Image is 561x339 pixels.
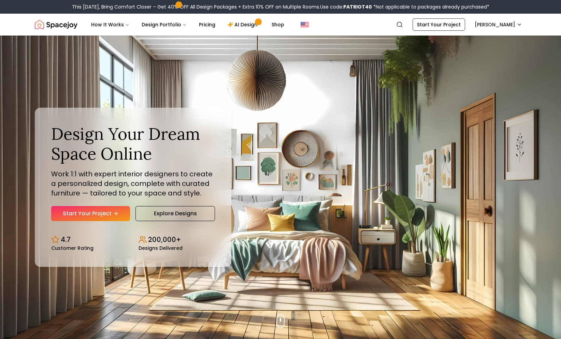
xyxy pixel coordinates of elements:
[135,206,215,221] a: Explore Designs
[51,206,130,221] a: Start Your Project
[86,18,135,31] button: How It Works
[86,18,290,31] nav: Main
[51,229,215,250] div: Design stats
[35,18,77,31] img: Spacejoy Logo
[320,3,372,10] span: Use code:
[193,18,221,31] a: Pricing
[51,246,93,250] small: Customer Rating
[266,18,290,31] a: Shop
[139,246,183,250] small: Designs Delivered
[72,3,489,10] div: This [DATE], Bring Comfort Closer – Get 40% OFF All Design Packages + Extra 10% OFF on Multiple R...
[35,18,77,31] a: Spacejoy
[35,14,526,36] nav: Global
[61,235,71,244] p: 4.7
[301,21,309,29] img: United States
[136,18,192,31] button: Design Portfolio
[413,18,465,31] a: Start Your Project
[222,18,265,31] a: AI Design
[148,235,181,244] p: 200,000+
[471,18,526,31] button: [PERSON_NAME]
[51,124,215,163] h1: Design Your Dream Space Online
[372,3,489,10] span: *Not applicable to packages already purchased*
[343,3,372,10] b: PATRIOT40
[51,169,215,198] p: Work 1:1 with expert interior designers to create a personalized design, complete with curated fu...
